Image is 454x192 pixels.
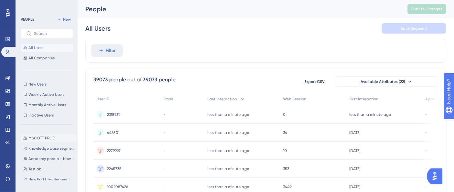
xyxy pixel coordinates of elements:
time: less than a minute ago [207,167,249,171]
button: Inactive Users [21,111,73,119]
span: Knowledge base segment [28,146,74,151]
div: People [85,5,391,14]
time: [DATE] [350,167,361,171]
span: 44650 [107,130,118,135]
span: Apps [425,96,435,102]
span: - [425,112,427,117]
button: Weekly Active Users [21,91,73,98]
time: less than a minute ago [207,130,249,135]
span: 353 [283,166,289,171]
span: - [164,112,165,117]
button: All Companies [21,54,73,62]
time: [DATE] [350,130,361,135]
button: New End User Segment [21,176,77,183]
div: 39073 people [143,76,175,84]
button: New [55,15,73,23]
span: New End User Segment [28,177,70,182]
span: MSCOTT PROD [28,136,56,141]
span: Last Interaction [207,96,237,102]
span: Publish Changes [411,6,442,12]
span: Available Attributes (22) [361,79,405,84]
span: Web Session [283,96,306,102]
button: Publish Changes [407,4,446,14]
span: 2279997 [107,148,121,153]
div: out of [127,76,142,84]
span: 2245735 [107,166,121,171]
span: All Users [28,45,43,50]
span: Save Segment [401,26,427,31]
button: New Users [21,80,73,88]
button: Knowledge base segment [21,145,77,152]
span: Need Help? [15,2,40,9]
span: 34 [283,130,287,135]
span: 1002087426 [107,184,128,189]
button: Save Segment [382,23,446,34]
span: Email [164,96,173,102]
time: less than a minute ago [207,185,249,189]
input: Search [34,31,68,36]
span: 0 [283,112,286,117]
div: PEOPLE [21,17,34,22]
span: User ID [97,96,110,102]
span: 2318931 [107,112,120,117]
span: New Users [28,82,47,87]
div: 39073 people [93,76,126,84]
button: Available Attributes (22) [335,76,438,87]
span: First Interaction [350,96,379,102]
span: Inactive Users [28,113,54,118]
span: - [164,166,165,171]
span: New [63,17,71,22]
span: Weekly Active Users [28,92,64,97]
button: Export CSV [299,76,331,87]
button: MSCOTT PROD [21,134,77,142]
span: - [164,130,165,135]
span: - [425,184,427,189]
time: less than a minute ago [207,148,249,153]
span: - [164,184,165,189]
button: Filter [91,44,123,57]
span: - [164,148,165,153]
button: All Users [21,44,73,52]
time: [DATE] [350,185,361,189]
button: Test ab [21,165,77,173]
span: - [425,166,427,171]
span: Monthly Active Users [28,102,66,107]
iframe: UserGuiding AI Assistant Launcher [427,167,446,186]
span: Academy popup - New users [28,156,74,161]
time: less than a minute ago [350,112,391,117]
span: Filter [106,47,116,55]
time: [DATE] [350,148,361,153]
span: - [425,130,427,135]
span: - [425,148,427,153]
span: Test ab [28,167,42,172]
span: Export CSV [305,79,325,84]
span: 10 [283,148,287,153]
span: 3449 [283,184,291,189]
time: less than a minute ago [207,112,249,117]
span: All Companies [28,56,55,61]
button: Monthly Active Users [21,101,73,109]
button: Academy popup - New users [21,155,77,163]
div: All Users [85,24,111,33]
